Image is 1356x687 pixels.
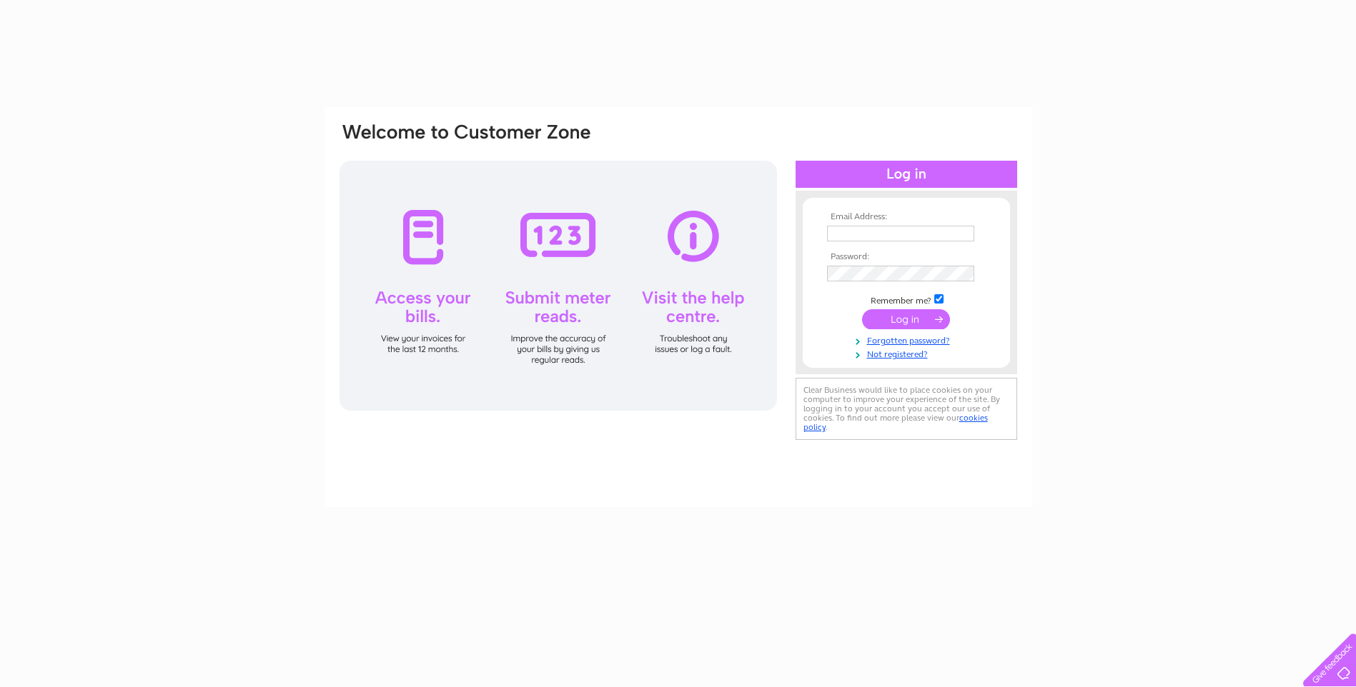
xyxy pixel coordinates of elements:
[823,252,989,262] th: Password:
[862,309,950,329] input: Submit
[823,292,989,306] td: Remember me?
[803,413,988,432] a: cookies policy
[823,212,989,222] th: Email Address:
[827,333,989,346] a: Forgotten password?
[827,346,989,360] a: Not registered?
[796,378,1017,440] div: Clear Business would like to place cookies on your computer to improve your experience of the sit...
